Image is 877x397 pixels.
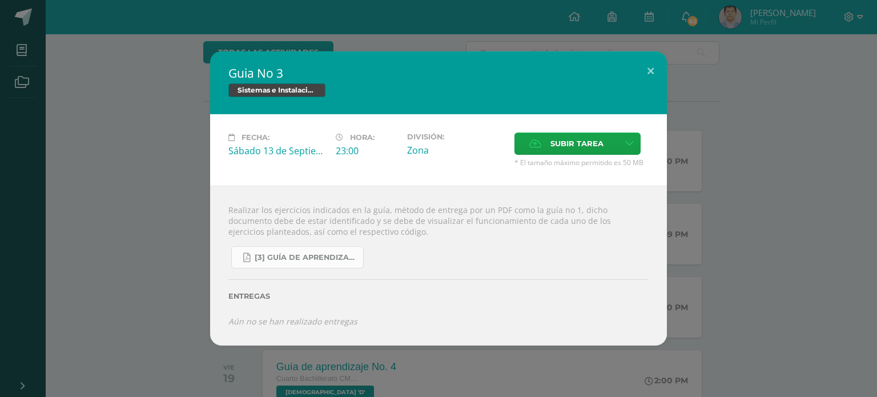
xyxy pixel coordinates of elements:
span: * El tamaño máximo permitido es 50 MB [514,158,649,167]
span: [3] Guía de Aprendizaje - Sistemas e Instalación de Software.pdf [255,253,357,262]
label: División: [407,133,505,141]
label: Entregas [228,292,649,300]
span: Hora: [350,133,375,142]
div: Zona [407,144,505,157]
span: Subir tarea [550,133,604,154]
i: Aún no se han realizado entregas [228,316,357,327]
a: [3] Guía de Aprendizaje - Sistemas e Instalación de Software.pdf [231,246,364,268]
h2: Guia No 3 [228,65,649,81]
button: Close (Esc) [634,51,667,90]
span: Sistemas e Instalación de Software (Desarrollo de Software) [228,83,325,97]
div: 23:00 [336,145,398,157]
span: Fecha: [242,133,269,142]
div: Realizar los ejercicios indicados en la guía, método de entrega por un PDF como la guía no 1, dic... [210,186,667,345]
div: Sábado 13 de Septiembre [228,145,327,157]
